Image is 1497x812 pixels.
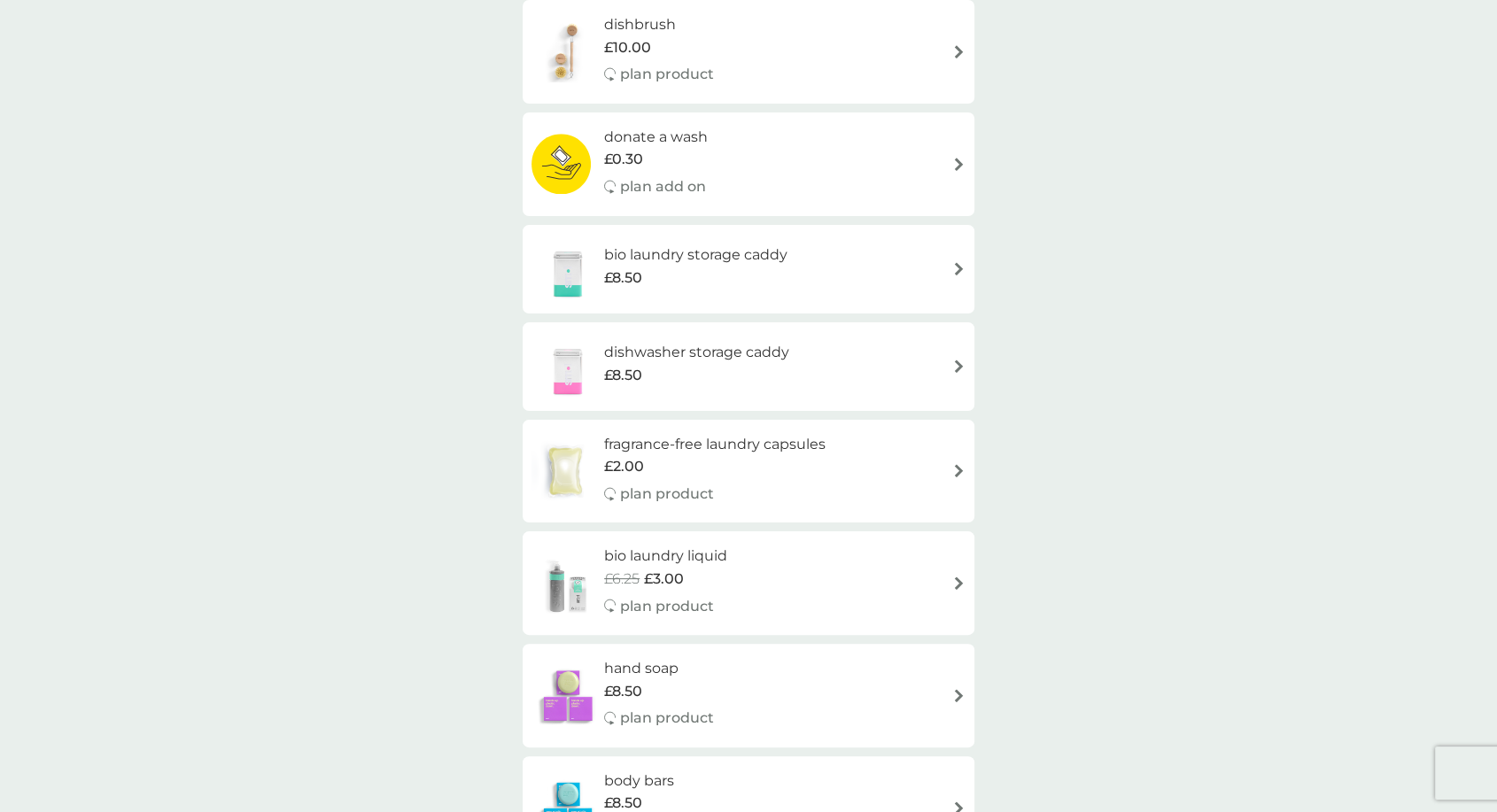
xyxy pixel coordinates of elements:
[531,553,604,615] img: bio laundry liquid
[620,483,714,506] p: plan product
[531,440,599,502] img: fragrance-free laundry capsules
[604,148,643,171] span: £0.30
[604,769,714,793] h6: body bars
[952,45,966,58] img: arrow right
[952,262,966,275] img: arrow right
[620,63,714,86] p: plan product
[604,126,708,149] h6: donate a wash
[604,267,642,290] span: £8.50
[604,13,714,36] h6: dishbrush
[952,576,966,590] img: arrow right
[604,657,714,680] h6: hand soap
[952,158,966,171] img: arrow right
[604,433,826,456] h6: fragrance-free laundry capsules
[604,680,642,703] span: £8.50
[604,545,727,568] h6: bio laundry liquid
[952,464,966,477] img: arrow right
[620,175,706,198] p: plan add on
[604,341,789,364] h6: dishwasher storage caddy
[604,244,787,267] h6: bio laundry storage caddy
[531,238,604,300] img: bio laundry storage caddy
[604,568,640,591] span: £6.25
[644,568,684,591] span: £3.00
[952,689,966,702] img: arrow right
[604,364,642,387] span: £8.50
[620,707,714,730] p: plan product
[531,20,604,82] img: dishbrush
[620,595,714,618] p: plan product
[952,360,966,373] img: arrow right
[604,36,651,59] span: £10.00
[604,455,644,478] span: £2.00
[531,665,604,727] img: hand soap
[531,336,604,398] img: dishwasher storage caddy
[531,133,591,195] img: donate a wash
